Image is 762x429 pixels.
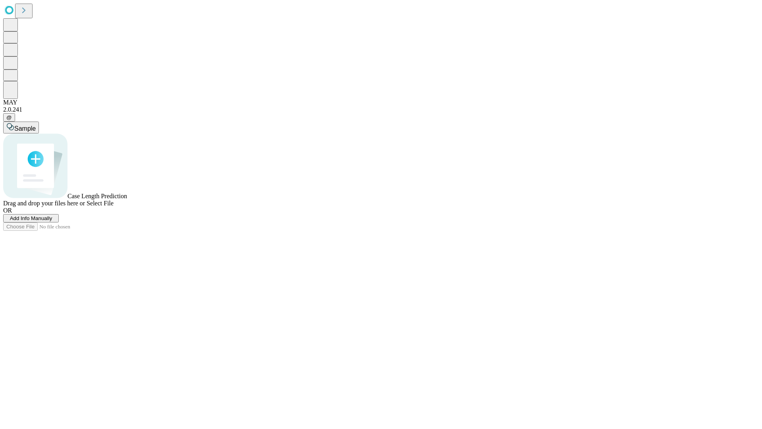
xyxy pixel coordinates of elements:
div: 2.0.241 [3,106,759,113]
button: Add Info Manually [3,214,59,222]
span: Sample [14,125,36,132]
span: Add Info Manually [10,215,52,221]
button: Sample [3,122,39,133]
span: OR [3,207,12,214]
span: @ [6,114,12,120]
button: @ [3,113,15,122]
div: MAY [3,99,759,106]
span: Drag and drop your files here or [3,200,85,207]
span: Select File [87,200,114,207]
span: Case Length Prediction [67,193,127,199]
